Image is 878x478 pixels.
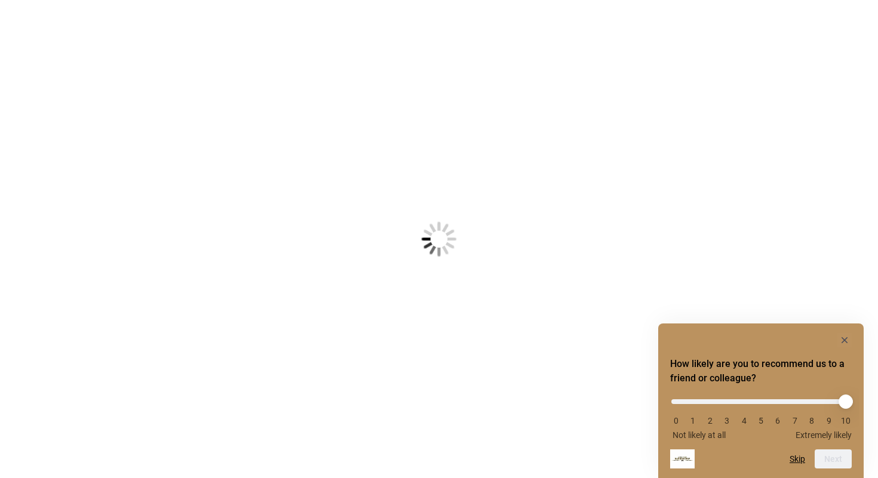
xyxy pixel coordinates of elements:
[789,416,801,425] li: 7
[815,449,852,468] button: Next question
[772,416,784,425] li: 6
[738,416,750,425] li: 4
[363,163,515,316] img: Loading
[670,357,852,386] h2: How likely are you to recommend us to a friend or colleague? Select an option from 0 to 10, with ...
[790,454,805,464] button: Skip
[704,416,716,425] li: 2
[687,416,699,425] li: 1
[670,416,682,425] li: 0
[806,416,818,425] li: 8
[840,416,852,425] li: 10
[755,416,767,425] li: 5
[670,333,852,468] div: How likely are you to recommend us to a friend or colleague? Select an option from 0 to 10, with ...
[837,333,852,347] button: Hide survey
[796,430,852,440] span: Extremely likely
[823,416,835,425] li: 9
[721,416,733,425] li: 3
[673,430,726,440] span: Not likely at all
[670,390,852,440] div: How likely are you to recommend us to a friend or colleague? Select an option from 0 to 10, with ...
